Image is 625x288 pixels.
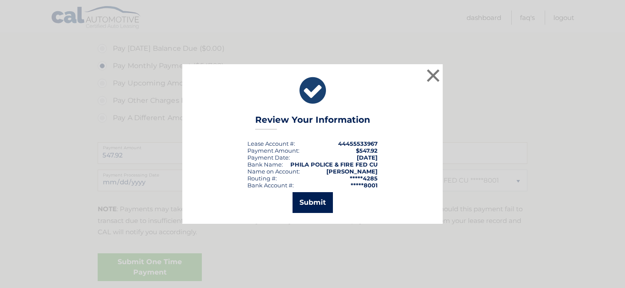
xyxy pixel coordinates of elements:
[247,182,294,189] div: Bank Account #:
[326,168,378,175] strong: [PERSON_NAME]
[290,161,378,168] strong: PHILA POLICE & FIRE FED CU
[247,147,299,154] div: Payment Amount:
[247,175,277,182] div: Routing #:
[424,67,442,84] button: ×
[247,161,283,168] div: Bank Name:
[247,168,300,175] div: Name on Account:
[255,115,370,130] h3: Review Your Information
[293,192,333,213] button: Submit
[338,140,378,147] strong: 44455533967
[247,154,289,161] span: Payment Date
[247,154,290,161] div: :
[247,140,295,147] div: Lease Account #:
[357,154,378,161] span: [DATE]
[356,147,378,154] span: $547.92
